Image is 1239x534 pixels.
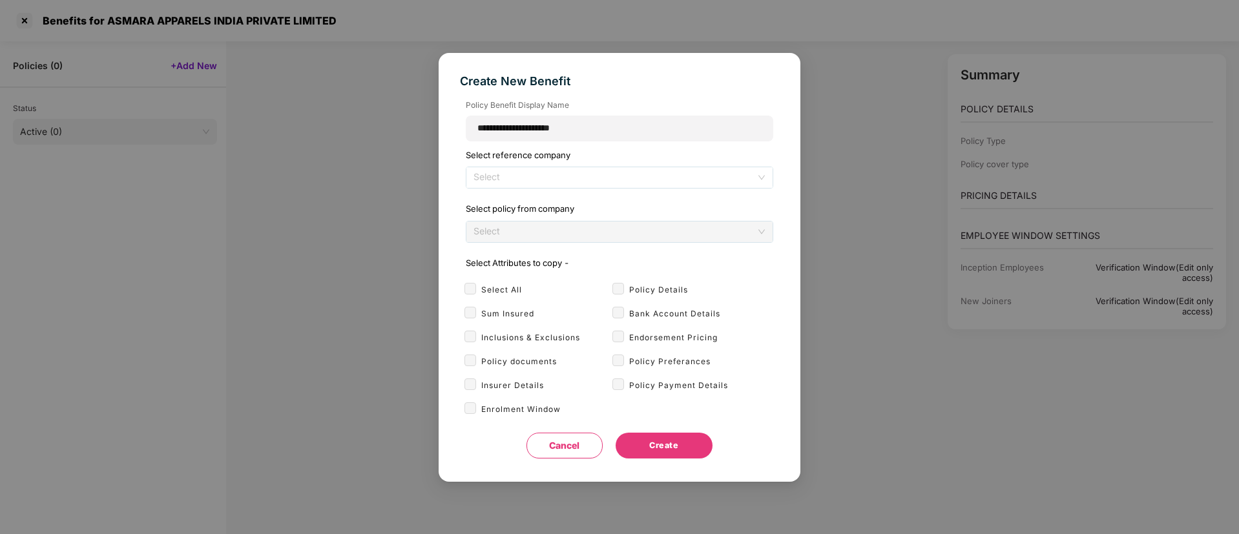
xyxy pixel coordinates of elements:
label: Enrolment Window [481,404,561,414]
button: Cancel [526,433,603,458]
button: Create [616,433,713,458]
label: Policy Benefit Display Name [466,99,774,116]
label: Policy Preferances [629,356,711,366]
div: Create New Benefit [453,70,785,93]
label: Policy Details [629,285,688,294]
label: Select Attributes to copy - [466,258,569,268]
span: Select [474,167,766,188]
label: Policy Payment Details [629,380,728,390]
label: Bank Account Details [629,309,720,318]
label: Policy documents [481,356,557,366]
label: Inclusions & Exclusions [481,333,580,342]
label: Insurer Details [481,380,544,390]
span: Create [649,439,678,452]
label: Endorsement Pricing [629,333,718,342]
label: Select policy from company [466,203,574,214]
span: Cancel [549,438,579,453]
label: Select reference company [466,150,570,160]
label: Select All [481,285,522,294]
label: Sum Insured [481,309,534,318]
